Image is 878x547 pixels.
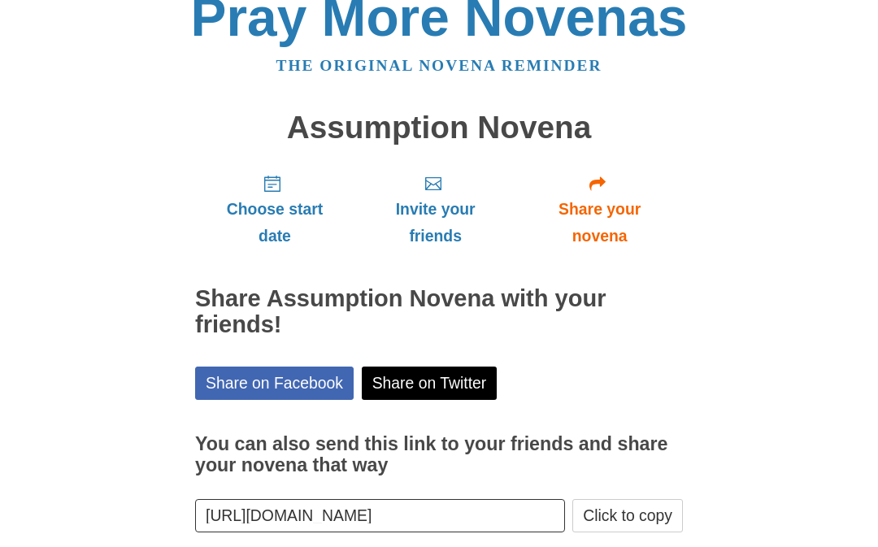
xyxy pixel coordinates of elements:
a: Share your novena [516,161,683,258]
a: Invite your friends [354,161,516,258]
a: Share on Facebook [195,367,354,400]
button: Click to copy [572,499,683,532]
a: The original novena reminder [276,57,602,74]
h2: Share Assumption Novena with your friends! [195,286,683,338]
span: Share your novena [532,196,667,250]
a: Choose start date [195,161,354,258]
a: Share on Twitter [362,367,498,400]
h1: Assumption Novena [195,111,683,145]
span: Choose start date [211,196,338,250]
span: Invite your friends [371,196,500,250]
h3: You can also send this link to your friends and share your novena that way [195,434,683,475]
